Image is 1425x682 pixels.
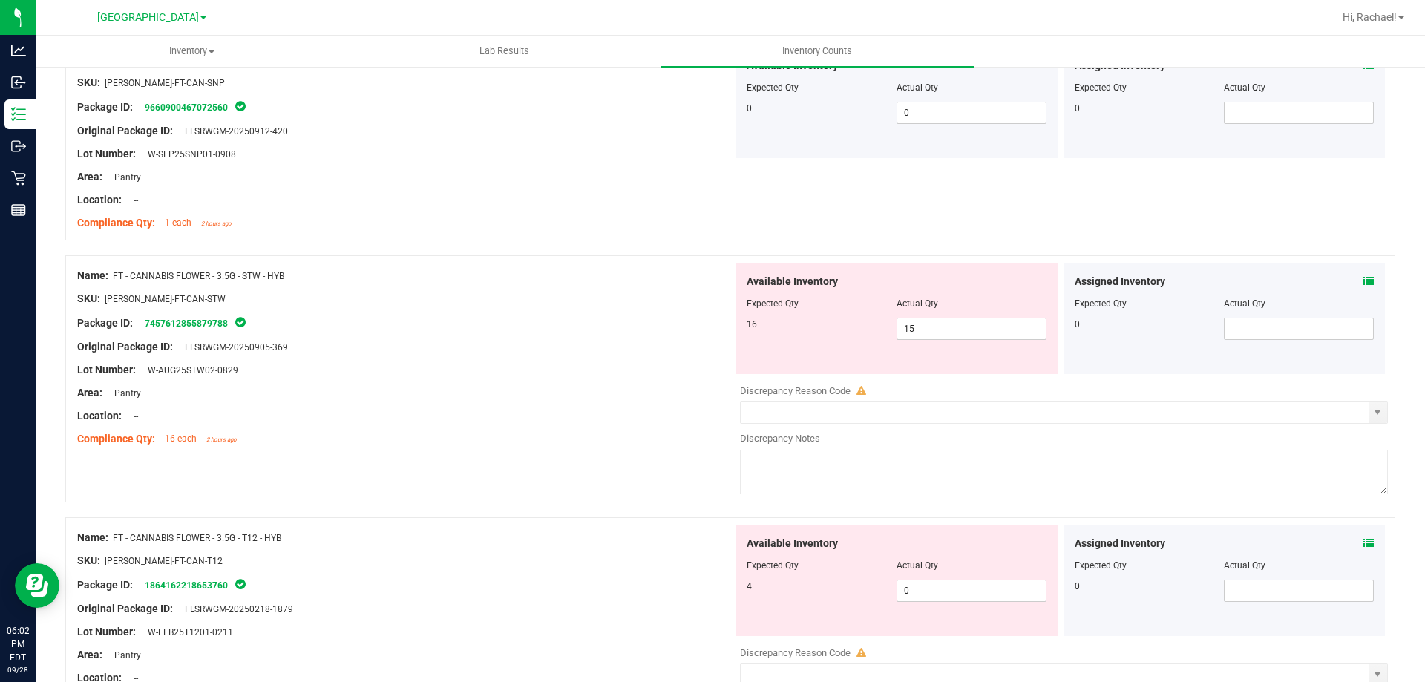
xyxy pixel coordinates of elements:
span: Hi, Rachael! [1343,11,1397,23]
span: SKU: [77,76,100,88]
span: Discrepancy Reason Code [740,647,851,658]
span: In Sync [234,99,247,114]
span: [GEOGRAPHIC_DATA] [97,11,199,24]
span: FLSRWGM-20250218-1879 [177,604,293,614]
div: 0 [1075,580,1225,593]
span: W-SEP25SNP01-0908 [140,149,236,160]
iframe: Resource center [15,563,59,608]
div: Actual Qty [1224,297,1374,310]
a: 1864162218653760 [145,580,228,591]
span: Available Inventory [747,536,838,551]
span: In Sync [234,577,247,591]
span: Lot Number: [77,148,136,160]
p: 09/28 [7,664,29,675]
div: Expected Qty [1075,559,1225,572]
span: Lab Results [459,45,549,58]
span: Location: [77,194,122,206]
span: Original Package ID: [77,125,173,137]
span: SKU: [77,292,100,304]
span: 0 [747,103,752,114]
span: Package ID: [77,101,133,113]
span: Location: [77,410,122,422]
div: 0 [1075,318,1225,331]
span: Original Package ID: [77,341,173,353]
span: 2 hours ago [206,436,237,443]
p: 06:02 PM EDT [7,624,29,664]
span: Compliance Qty: [77,433,155,445]
input: 0 [897,102,1046,123]
inline-svg: Inbound [11,75,26,90]
span: Actual Qty [897,82,938,93]
span: Expected Qty [747,82,799,93]
span: Actual Qty [897,298,938,309]
span: Name: [77,269,108,281]
span: -- [126,195,138,206]
span: Original Package ID: [77,603,173,614]
span: Inventory [36,45,347,58]
span: Lot Number: [77,626,136,637]
inline-svg: Analytics [11,43,26,58]
span: Area: [77,387,102,399]
span: Name: [77,531,108,543]
span: -- [126,411,138,422]
span: Pantry [107,650,141,660]
span: Assigned Inventory [1075,536,1165,551]
a: 9660900467072560 [145,102,228,113]
div: Discrepancy Notes [740,431,1388,446]
span: Area: [77,171,102,183]
span: Expected Qty [747,298,799,309]
a: Lab Results [348,36,661,67]
span: 16 each [165,433,197,444]
span: Available Inventory [747,274,838,289]
span: Pantry [107,388,141,399]
inline-svg: Inventory [11,107,26,122]
div: 0 [1075,102,1225,115]
span: Pantry [107,172,141,183]
inline-svg: Retail [11,171,26,186]
div: Actual Qty [1224,81,1374,94]
span: Actual Qty [897,560,938,571]
span: Compliance Qty: [77,217,155,229]
a: 7457612855879788 [145,318,228,329]
span: Package ID: [77,317,133,329]
span: [PERSON_NAME]-FT-CAN-STW [105,294,226,304]
span: select [1369,402,1387,423]
a: Inventory [36,36,348,67]
input: 0 [897,580,1046,601]
span: W-AUG25STW02-0829 [140,365,238,376]
span: FT - CANNABIS FLOWER - 3.5G - T12 - HYB [113,533,281,543]
span: 16 [747,319,757,329]
span: FLSRWGM-20250912-420 [177,126,288,137]
span: W-FEB25T1201-0211 [140,627,233,637]
span: Package ID: [77,579,133,591]
span: 2 hours ago [201,220,232,227]
span: 1 each [165,217,191,228]
inline-svg: Reports [11,203,26,217]
inline-svg: Outbound [11,139,26,154]
span: Area: [77,649,102,660]
span: SKU: [77,554,100,566]
div: Actual Qty [1224,559,1374,572]
span: Lot Number: [77,364,136,376]
input: 15 [897,318,1046,339]
span: [PERSON_NAME]-FT-CAN-T12 [105,556,223,566]
div: Expected Qty [1075,297,1225,310]
span: Expected Qty [747,560,799,571]
a: Inventory Counts [661,36,973,67]
span: FT - CANNABIS FLOWER - 3.5G - STW - HYB [113,271,284,281]
span: Inventory Counts [762,45,872,58]
span: Discrepancy Reason Code [740,385,851,396]
div: Expected Qty [1075,81,1225,94]
span: [PERSON_NAME]-FT-CAN-SNP [105,78,225,88]
span: Assigned Inventory [1075,274,1165,289]
span: FLSRWGM-20250905-369 [177,342,288,353]
span: In Sync [234,315,247,329]
span: 4 [747,581,752,591]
